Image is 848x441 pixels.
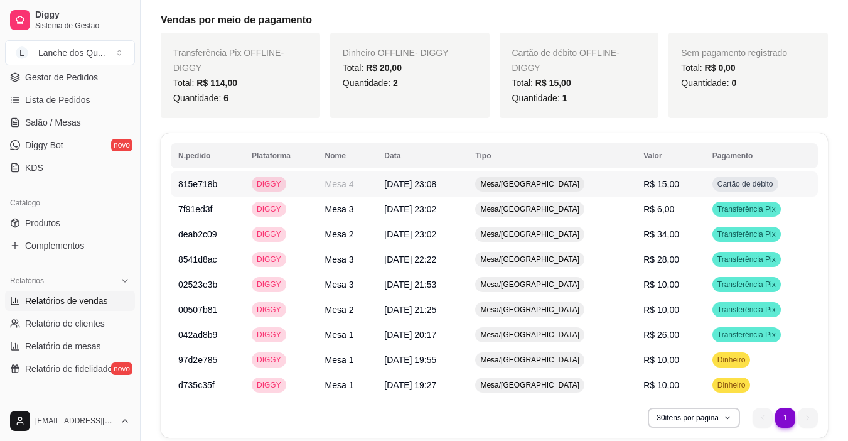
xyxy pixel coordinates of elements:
span: Transferência Pix [715,305,778,315]
div: Gerenciar [5,394,135,414]
span: Total: [681,63,735,73]
button: [EMAIL_ADDRESS][DOMAIN_NAME] [5,406,135,436]
span: KDS [25,161,43,174]
span: Cartão de débito OFFLINE - DIGGY [512,48,620,73]
span: Lista de Pedidos [25,94,90,106]
span: Dinheiro [715,380,748,390]
span: DIGGY [254,254,284,264]
span: 02523e3b [178,280,217,290]
span: R$ 20,00 [366,63,402,73]
th: Pagamento [705,143,818,168]
span: Sistema de Gestão [35,21,130,31]
span: [DATE] 21:25 [384,305,436,315]
td: Mesa 1 [318,322,377,347]
span: deab2c09 [178,229,217,239]
a: Lista de Pedidos [5,90,135,110]
div: Catálogo [5,193,135,213]
th: N.pedido [171,143,244,168]
span: R$ 10,00 [643,380,679,390]
span: R$ 6,00 [643,204,674,214]
span: Transferência Pix [715,280,778,290]
span: Quantidade: [512,93,567,103]
span: [DATE] 19:27 [384,380,436,390]
span: Transferência Pix [715,254,778,264]
td: Mesa 4 [318,171,377,197]
span: Mesa/[GEOGRAPHIC_DATA] [478,330,582,340]
th: Valor [636,143,705,168]
span: [DATE] 21:53 [384,280,436,290]
span: Salão / Mesas [25,116,81,129]
h5: Vendas por meio de pagamento [161,13,828,28]
span: 8541d8ac [178,254,217,264]
span: Dinheiro [715,355,748,365]
th: Nome [318,143,377,168]
span: Relatório de mesas [25,340,101,352]
span: 97d2e785 [178,355,217,365]
span: Transferência Pix OFFLINE - DIGGY [173,48,284,73]
li: pagination item 1 active [775,408,795,428]
span: Relatório de fidelidade [25,362,112,375]
a: DiggySistema de Gestão [5,5,135,35]
a: Relatório de mesas [5,336,135,356]
span: R$ 15,00 [535,78,571,88]
span: Quantidade: [343,78,398,88]
span: DIGGY [254,380,284,390]
a: Relatório de fidelidadenovo [5,359,135,379]
a: Gestor de Pedidos [5,67,135,87]
a: Produtos [5,213,135,233]
span: 7f91ed3f [178,204,213,214]
span: R$ 114,00 [196,78,237,88]
span: [DATE] 23:02 [384,204,436,214]
span: DIGGY [254,355,284,365]
span: DIGGY [254,305,284,315]
span: Transferência Pix [715,204,778,214]
a: Relatório de clientes [5,313,135,334]
span: DIGGY [254,330,284,340]
div: Lanche dos Qu ... [38,46,105,59]
span: Total: [512,78,571,88]
span: R$ 15,00 [643,179,679,189]
span: R$ 28,00 [643,254,679,264]
th: Tipo [468,143,636,168]
a: Diggy Botnovo [5,135,135,155]
span: Produtos [25,217,60,229]
span: 2 [393,78,398,88]
span: [DATE] 20:17 [384,330,436,340]
span: Gestor de Pedidos [25,71,98,84]
span: 0 [731,78,736,88]
span: DIGGY [254,229,284,239]
td: Mesa 2 [318,222,377,247]
span: DIGGY [254,204,284,214]
span: Quantidade: [173,93,228,103]
span: Transferência Pix [715,330,778,340]
span: Diggy Bot [25,139,63,151]
span: R$ 10,00 [643,280,679,290]
a: Salão / Mesas [5,112,135,133]
span: [DATE] 22:22 [384,254,436,264]
span: Mesa/[GEOGRAPHIC_DATA] [478,355,582,365]
span: Quantidade: [681,78,736,88]
span: Transferência Pix [715,229,778,239]
span: [DATE] 23:08 [384,179,436,189]
span: R$ 26,00 [643,330,679,340]
span: Dinheiro OFFLINE - DIGGY [343,48,449,58]
span: Cartão de débito [715,179,776,189]
span: 1 [562,93,567,103]
span: R$ 34,00 [643,229,679,239]
span: DIGGY [254,280,284,290]
td: Mesa 3 [318,272,377,297]
span: Relatório de clientes [25,317,105,330]
span: Relatórios de vendas [25,295,108,307]
span: [DATE] 23:02 [384,229,436,239]
th: Plataforma [244,143,318,168]
span: Mesa/[GEOGRAPHIC_DATA] [478,179,582,189]
span: R$ 0,00 [705,63,736,73]
span: Mesa/[GEOGRAPHIC_DATA] [478,204,582,214]
td: Mesa 3 [318,247,377,272]
span: R$ 10,00 [643,355,679,365]
nav: pagination navigation [746,401,824,434]
td: Mesa 1 [318,347,377,373]
button: Select a team [5,40,135,65]
span: R$ 10,00 [643,305,679,315]
span: 042ad8b9 [178,330,217,340]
